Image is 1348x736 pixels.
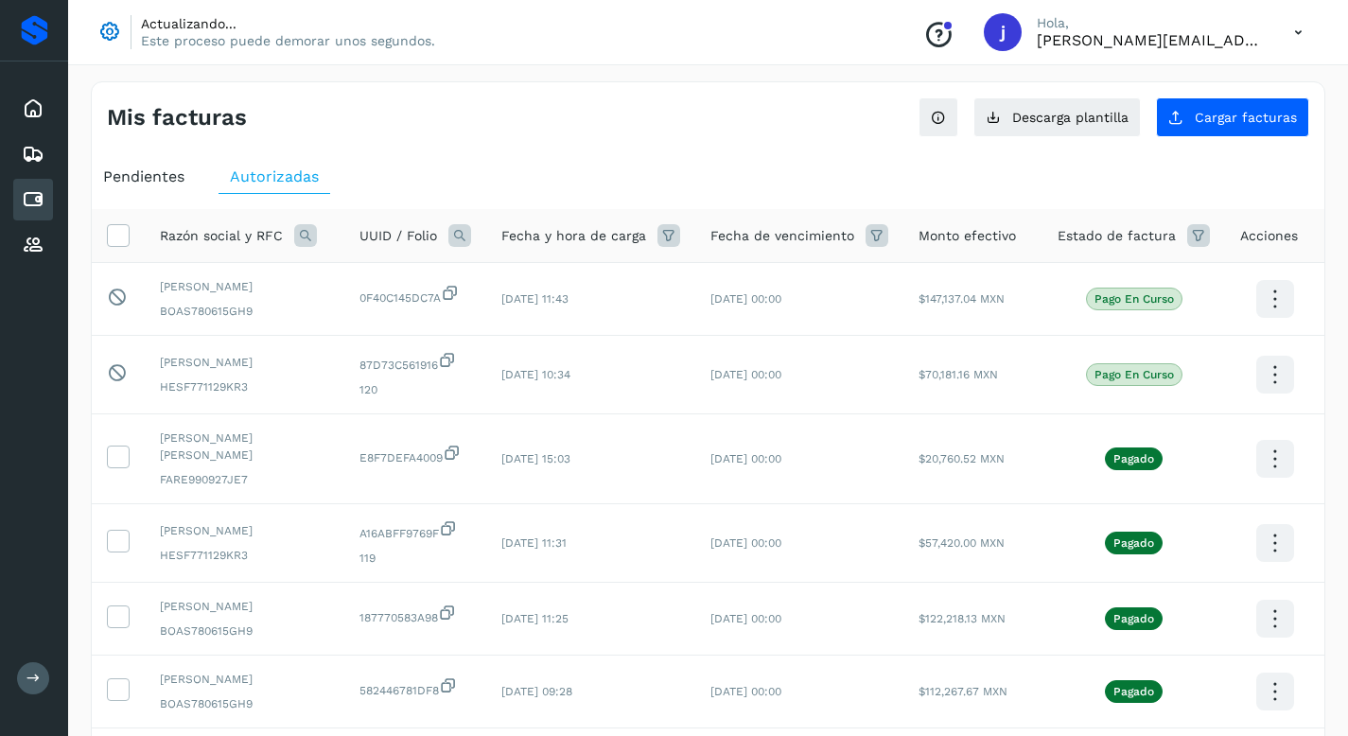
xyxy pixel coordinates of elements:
[919,226,1016,246] span: Monto efectivo
[1012,111,1129,124] span: Descarga plantilla
[710,685,781,698] span: [DATE] 00:00
[1094,292,1174,306] p: Pago en curso
[973,97,1141,137] button: Descarga plantilla
[501,685,572,698] span: [DATE] 09:28
[501,536,567,550] span: [DATE] 11:31
[141,32,435,49] p: Este proceso puede demorar unos segundos.
[1113,452,1154,465] p: Pagado
[160,278,329,295] span: [PERSON_NAME]
[1113,685,1154,698] p: Pagado
[919,685,1007,698] span: $112,267.67 MXN
[359,226,437,246] span: UUID / Folio
[1156,97,1309,137] button: Cargar facturas
[1240,226,1298,246] span: Acciones
[103,167,184,185] span: Pendientes
[107,104,247,131] h4: Mis facturas
[1113,536,1154,550] p: Pagado
[1195,111,1297,124] span: Cargar facturas
[919,612,1006,625] span: $122,218.13 MXN
[13,133,53,175] div: Embarques
[501,452,570,465] span: [DATE] 15:03
[710,226,854,246] span: Fecha de vencimiento
[160,354,329,371] span: [PERSON_NAME]
[13,88,53,130] div: Inicio
[141,15,435,32] p: Actualizando...
[230,167,319,185] span: Autorizadas
[160,598,329,615] span: [PERSON_NAME]
[919,292,1005,306] span: $147,137.04 MXN
[160,695,329,712] span: BOAS780615GH9
[501,292,569,306] span: [DATE] 11:43
[501,226,646,246] span: Fecha y hora de carga
[1113,612,1154,625] p: Pagado
[710,536,781,550] span: [DATE] 00:00
[710,368,781,381] span: [DATE] 00:00
[359,550,471,567] span: 119
[710,292,781,306] span: [DATE] 00:00
[1037,15,1264,31] p: Hola,
[359,604,471,626] span: 187770583A98
[160,522,329,539] span: [PERSON_NAME]
[359,519,471,542] span: A16ABFF9769F
[160,429,329,464] span: [PERSON_NAME] [PERSON_NAME]
[160,303,329,320] span: BOAS780615GH9
[160,622,329,640] span: BOAS780615GH9
[359,284,471,307] span: 0F40C145DC7A
[160,378,329,395] span: HESF771129KR3
[160,547,329,564] span: HESF771129KR3
[501,612,569,625] span: [DATE] 11:25
[359,381,471,398] span: 120
[1058,226,1176,246] span: Estado de factura
[710,612,781,625] span: [DATE] 00:00
[13,224,53,266] div: Proveedores
[919,452,1005,465] span: $20,760.52 MXN
[359,444,471,466] span: E8F7DEFA4009
[160,471,329,488] span: FARE990927JE7
[1094,368,1174,381] p: Pago en curso
[13,179,53,220] div: Cuentas por pagar
[501,368,570,381] span: [DATE] 10:34
[160,226,283,246] span: Razón social y RFC
[710,452,781,465] span: [DATE] 00:00
[919,368,998,381] span: $70,181.16 MXN
[359,676,471,699] span: 582446781DF8
[160,671,329,688] span: [PERSON_NAME]
[359,351,471,374] span: 87D73C561916
[919,536,1005,550] span: $57,420.00 MXN
[1037,31,1264,49] p: jose@commerzcargo.com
